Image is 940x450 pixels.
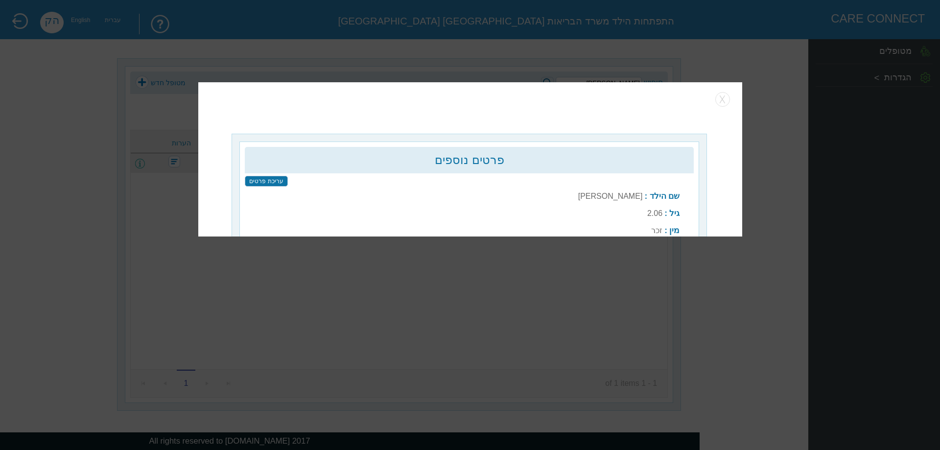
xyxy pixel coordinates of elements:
h2: פרטים נוספים [250,153,689,167]
b: שם הילד [649,191,680,201]
label: 2.06 [647,209,662,217]
label: זכר [651,226,662,235]
b: : [644,192,647,200]
label: [PERSON_NAME] [578,192,642,200]
b: : [664,209,667,217]
input: עריכת פרטים [245,176,287,187]
b: מין [669,226,680,235]
b: : [664,226,667,235]
b: גיל [669,209,680,218]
